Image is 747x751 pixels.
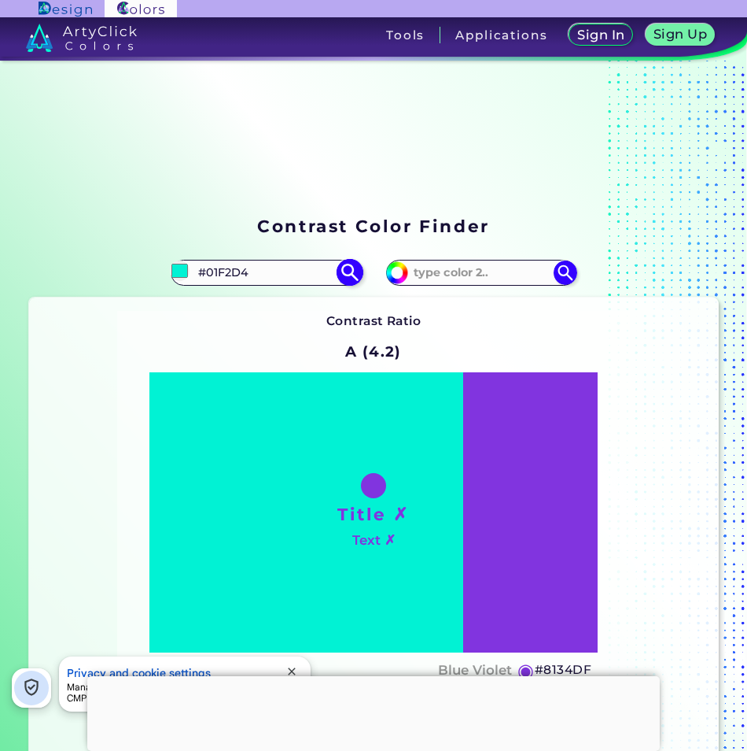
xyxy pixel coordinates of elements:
[87,676,660,747] iframe: Advertisement
[517,661,535,680] h5: ◉
[352,529,396,552] h4: Text ✗
[39,2,91,17] img: ArtyClick Design logo
[337,502,410,526] h1: Title ✗
[648,24,712,45] a: Sign Up
[535,660,591,680] h5: #8134DF
[554,261,577,284] img: icon search
[655,28,705,40] h5: Sign Up
[438,659,512,682] h4: Blue Violet
[326,313,421,328] strong: Contrast Ratio
[571,24,631,45] a: Sign In
[23,76,717,211] iframe: Advertisement
[257,214,489,238] h1: Contrast Color Finder
[338,335,408,369] h2: A (4.2)
[336,259,363,287] img: icon search
[26,24,137,52] img: logo_artyclick_colors_white.svg
[455,29,547,41] h3: Applications
[193,262,339,283] input: type color 1..
[579,29,624,41] h5: Sign In
[386,29,425,41] h3: Tools
[408,262,554,283] input: type color 2..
